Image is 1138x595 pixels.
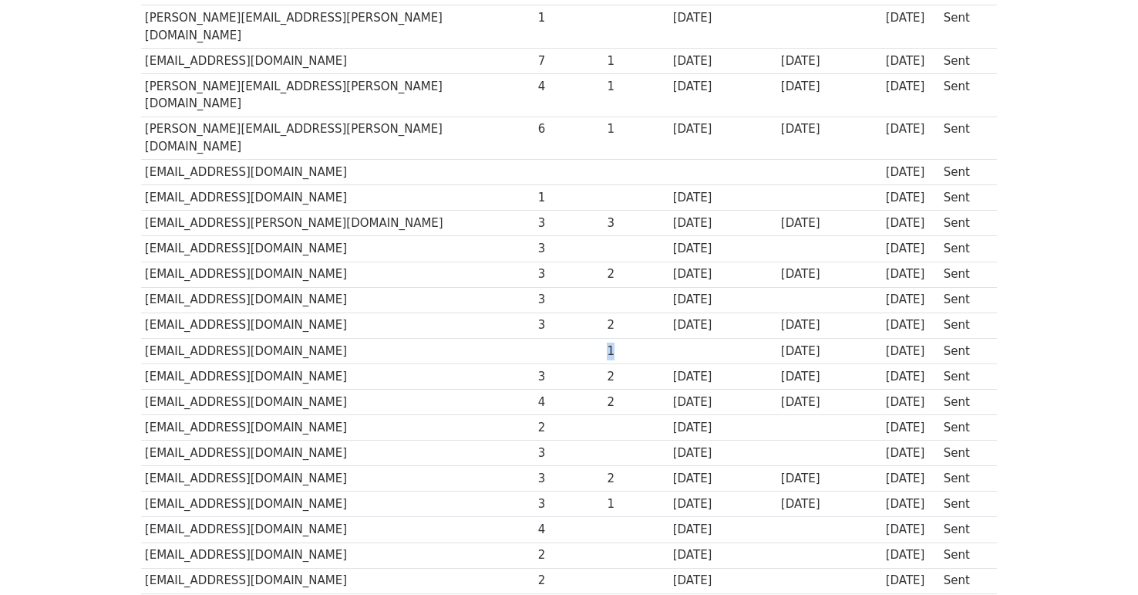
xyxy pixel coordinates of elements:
[886,78,937,96] div: [DATE]
[538,316,600,334] div: 3
[940,262,989,287] td: Sent
[538,9,600,27] div: 1
[886,470,937,488] div: [DATE]
[673,240,773,258] div: [DATE]
[538,419,600,437] div: 2
[940,517,989,543] td: Sent
[141,287,534,313] td: [EMAIL_ADDRESS][DOMAIN_NAME]
[141,568,534,593] td: [EMAIL_ADDRESS][DOMAIN_NAME]
[538,546,600,564] div: 2
[673,419,773,437] div: [DATE]
[141,236,534,262] td: [EMAIL_ADDRESS][DOMAIN_NAME]
[607,495,665,513] div: 1
[940,5,989,49] td: Sent
[141,415,534,441] td: [EMAIL_ADDRESS][DOMAIN_NAME]
[538,368,600,386] div: 3
[886,316,937,334] div: [DATE]
[673,291,773,309] div: [DATE]
[886,52,937,70] div: [DATE]
[538,394,600,411] div: 4
[673,470,773,488] div: [DATE]
[538,291,600,309] div: 3
[673,215,773,232] div: [DATE]
[607,316,665,334] div: 2
[940,185,989,211] td: Sent
[673,78,773,96] div: [DATE]
[538,265,600,283] div: 3
[673,368,773,386] div: [DATE]
[141,73,534,117] td: [PERSON_NAME][EMAIL_ADDRESS][PERSON_NAME][DOMAIN_NAME]
[607,78,665,96] div: 1
[940,441,989,466] td: Sent
[607,394,665,411] div: 2
[141,466,534,492] td: [EMAIL_ADDRESS][DOMAIN_NAME]
[886,189,937,207] div: [DATE]
[781,343,878,360] div: [DATE]
[538,120,600,138] div: 6
[781,495,878,513] div: [DATE]
[673,9,773,27] div: [DATE]
[940,389,989,414] td: Sent
[141,338,534,363] td: [EMAIL_ADDRESS][DOMAIN_NAME]
[141,389,534,414] td: [EMAIL_ADDRESS][DOMAIN_NAME]
[673,521,773,539] div: [DATE]
[940,338,989,363] td: Sent
[538,470,600,488] div: 3
[886,240,937,258] div: [DATE]
[886,368,937,386] div: [DATE]
[886,495,937,513] div: [DATE]
[538,52,600,70] div: 7
[141,48,534,73] td: [EMAIL_ADDRESS][DOMAIN_NAME]
[781,316,878,334] div: [DATE]
[940,117,989,160] td: Sent
[141,441,534,466] td: [EMAIL_ADDRESS][DOMAIN_NAME]
[940,48,989,73] td: Sent
[141,160,534,185] td: [EMAIL_ADDRESS][DOMAIN_NAME]
[886,343,937,360] div: [DATE]
[141,262,534,287] td: [EMAIL_ADDRESS][DOMAIN_NAME]
[673,265,773,283] div: [DATE]
[607,343,665,360] div: 1
[940,568,989,593] td: Sent
[607,52,665,70] div: 1
[141,543,534,568] td: [EMAIL_ADDRESS][DOMAIN_NAME]
[886,521,937,539] div: [DATE]
[673,316,773,334] div: [DATE]
[538,189,600,207] div: 1
[886,164,937,181] div: [DATE]
[538,445,600,462] div: 3
[673,52,773,70] div: [DATE]
[1061,521,1138,595] div: Chat Widget
[673,189,773,207] div: [DATE]
[781,215,878,232] div: [DATE]
[886,265,937,283] div: [DATE]
[141,492,534,517] td: [EMAIL_ADDRESS][DOMAIN_NAME]
[886,291,937,309] div: [DATE]
[607,120,665,138] div: 1
[538,572,600,590] div: 2
[886,546,937,564] div: [DATE]
[781,368,878,386] div: [DATE]
[673,120,773,138] div: [DATE]
[538,215,600,232] div: 3
[607,470,665,488] div: 2
[141,211,534,236] td: [EMAIL_ADDRESS][PERSON_NAME][DOMAIN_NAME]
[781,78,878,96] div: [DATE]
[940,363,989,389] td: Sent
[781,265,878,283] div: [DATE]
[886,120,937,138] div: [DATE]
[781,470,878,488] div: [DATE]
[940,211,989,236] td: Sent
[673,546,773,564] div: [DATE]
[940,73,989,117] td: Sent
[673,394,773,411] div: [DATE]
[886,215,937,232] div: [DATE]
[940,236,989,262] td: Sent
[886,394,937,411] div: [DATE]
[141,117,534,160] td: [PERSON_NAME][EMAIL_ADDRESS][PERSON_NAME][DOMAIN_NAME]
[940,543,989,568] td: Sent
[940,466,989,492] td: Sent
[886,572,937,590] div: [DATE]
[781,394,878,411] div: [DATE]
[538,240,600,258] div: 3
